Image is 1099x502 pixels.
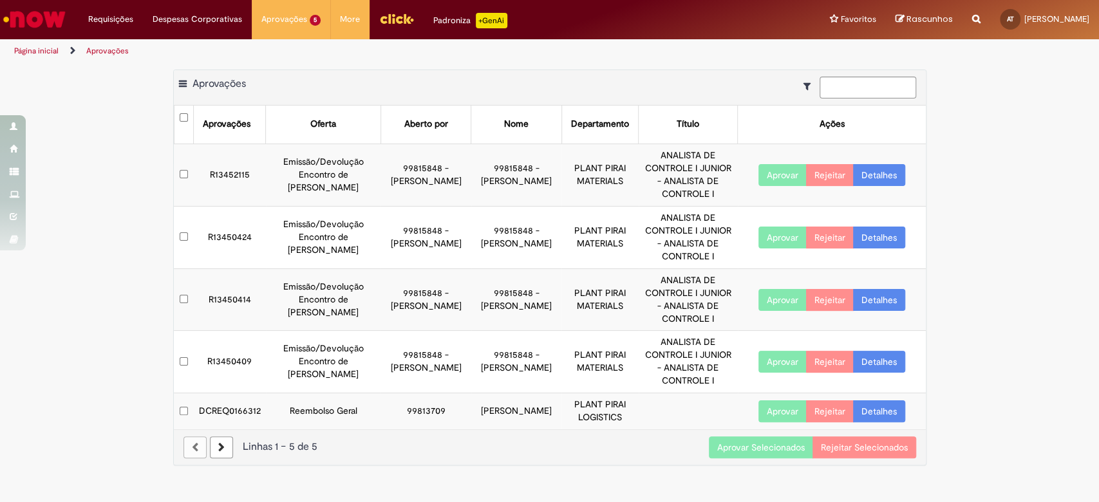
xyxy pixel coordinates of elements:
[183,440,916,454] div: Linhas 1 − 5 de 5
[853,227,905,248] a: Detalhes
[853,164,905,186] a: Detalhes
[709,436,813,458] button: Aprovar Selecionados
[853,400,905,422] a: Detalhes
[380,393,471,429] td: 99813709
[639,331,738,393] td: ANALISTA DE CONTROLE I JUNIOR - ANALISTA DE CONTROLE I
[86,46,129,56] a: Aprovações
[561,206,638,268] td: PLANT PIRAI MATERIALS
[340,13,360,26] span: More
[806,289,854,311] button: Rejeitar
[853,289,905,311] a: Detalhes
[310,118,336,131] div: Oferta
[14,46,59,56] a: Página inicial
[310,15,321,26] span: 5
[10,39,723,63] ul: Trilhas de página
[266,144,380,206] td: Emissão/Devolução Encontro de [PERSON_NAME]
[639,144,738,206] td: ANALISTA DE CONTROLE I JUNIOR - ANALISTA DE CONTROLE I
[841,13,876,26] span: Favoritos
[471,144,561,206] td: 99815848 - [PERSON_NAME]
[806,164,854,186] button: Rejeitar
[194,206,266,268] td: R13450424
[471,206,561,268] td: 99815848 - [PERSON_NAME]
[380,144,471,206] td: 99815848 - [PERSON_NAME]
[803,82,817,91] i: Mostrar filtros para: Suas Solicitações
[813,436,916,458] button: Rejeitar Selecionados
[806,351,854,373] button: Rejeitar
[266,331,380,393] td: Emissão/Devolução Encontro de [PERSON_NAME]
[471,393,561,429] td: [PERSON_NAME]
[194,331,266,393] td: R13450409
[758,164,807,186] button: Aprovar
[266,393,380,429] td: Reembolso Geral
[561,331,638,393] td: PLANT PIRAI MATERIALS
[194,106,266,144] th: Aprovações
[561,144,638,206] td: PLANT PIRAI MATERIALS
[1,6,68,32] img: ServiceNow
[380,268,471,331] td: 99815848 - [PERSON_NAME]
[1024,14,1089,24] span: [PERSON_NAME]
[853,351,905,373] a: Detalhes
[896,14,953,26] a: Rascunhos
[806,400,854,422] button: Rejeitar
[194,268,266,331] td: R13450414
[203,118,250,131] div: Aprovações
[639,206,738,268] td: ANALISTA DE CONTROLE I JUNIOR - ANALISTA DE CONTROLE I
[194,144,266,206] td: R13452115
[404,118,447,131] div: Aberto por
[471,268,561,331] td: 99815848 - [PERSON_NAME]
[266,268,380,331] td: Emissão/Devolução Encontro de [PERSON_NAME]
[906,13,953,25] span: Rascunhos
[476,13,507,28] p: +GenAi
[561,393,638,429] td: PLANT PIRAI LOGISTICS
[758,289,807,311] button: Aprovar
[261,13,307,26] span: Aprovações
[504,118,529,131] div: Nome
[819,118,844,131] div: Ações
[88,13,133,26] span: Requisições
[758,400,807,422] button: Aprovar
[194,393,266,429] td: DCREQ0166312
[639,268,738,331] td: ANALISTA DE CONTROLE I JUNIOR - ANALISTA DE CONTROLE I
[193,77,246,90] span: Aprovações
[571,118,629,131] div: Departamento
[1007,15,1014,23] span: AT
[153,13,242,26] span: Despesas Corporativas
[380,331,471,393] td: 99815848 - [PERSON_NAME]
[471,331,561,393] td: 99815848 - [PERSON_NAME]
[677,118,699,131] div: Título
[433,13,507,28] div: Padroniza
[561,268,638,331] td: PLANT PIRAI MATERIALS
[379,9,414,28] img: click_logo_yellow_360x200.png
[758,351,807,373] button: Aprovar
[380,206,471,268] td: 99815848 - [PERSON_NAME]
[758,227,807,248] button: Aprovar
[266,206,380,268] td: Emissão/Devolução Encontro de [PERSON_NAME]
[806,227,854,248] button: Rejeitar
